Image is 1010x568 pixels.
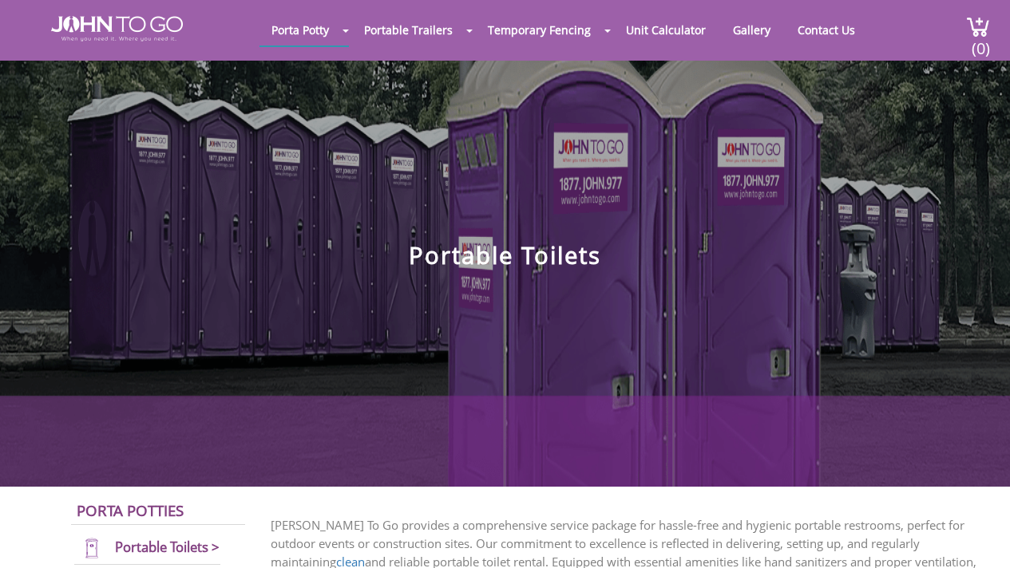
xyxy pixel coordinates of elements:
img: cart a [966,16,990,37]
img: portable-toilets-new.png [74,538,109,559]
button: Live Chat [946,504,1010,568]
a: Temporary Fencing [476,14,603,45]
a: Unit Calculator [614,14,718,45]
a: Porta Potty [259,14,341,45]
a: Gallery [721,14,782,45]
img: JOHN to go [51,16,183,41]
span: (0) [971,25,990,59]
a: Portable Trailers [352,14,465,45]
a: Portable Toilets > [115,538,220,556]
a: Porta Potties [77,500,184,520]
a: Contact Us [786,14,867,45]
